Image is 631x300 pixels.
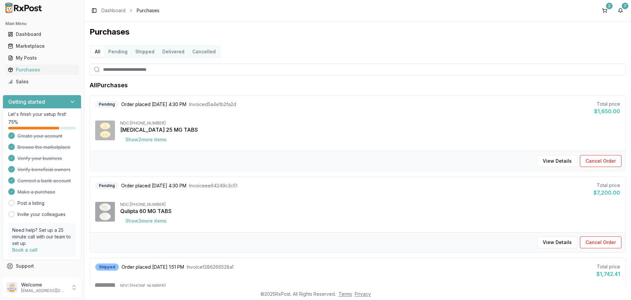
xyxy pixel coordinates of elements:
span: Verify your business [17,155,62,162]
h1: Purchases [90,27,626,37]
span: Invoice f286266528a1 [187,264,233,270]
button: Delivered [158,46,188,57]
div: $1,650.00 [594,107,620,115]
span: Order placed [DATE] 1:51 PM [122,264,184,270]
p: [EMAIL_ADDRESS][DOMAIN_NAME] [21,288,67,293]
a: Privacy [355,291,371,297]
button: Cancelled [188,46,220,57]
p: Let's finish your setup first! [8,111,76,118]
a: Invite your colleagues [17,211,66,218]
span: Purchases [137,7,159,14]
nav: breadcrumb [101,7,159,14]
h3: Getting started [8,98,45,106]
span: Order placed [DATE] 4:30 PM [121,101,186,108]
iframe: Intercom live chat [609,278,624,293]
a: Marketplace [5,40,79,52]
img: RxPost Logo [3,3,45,13]
span: Browse the marketplace [17,144,70,150]
p: Need help? Set up a 25 minute call with our team to set up. [12,227,72,247]
button: Show2more items [120,134,172,146]
a: Sales [5,76,79,88]
span: Invoice ee64249c3c51 [189,182,237,189]
span: Make a purchase [17,189,55,195]
div: $7,200.00 [593,189,620,197]
div: Total price [596,263,620,270]
button: Purchases [3,65,81,75]
button: Shipped [131,46,158,57]
a: Dashboard [101,7,125,14]
button: View Details [537,155,577,167]
div: Pending [95,182,119,189]
button: Support [3,260,81,272]
div: Qulipta 60 MG TABS [120,207,620,215]
div: Dashboard [8,31,76,38]
div: NDC: [PHONE_NUMBER] [120,121,620,126]
span: 75 % [8,119,18,125]
div: Shipped [95,263,119,271]
a: Post a listing [17,200,44,206]
button: Show3more items [120,215,172,227]
div: Purchases [8,67,76,73]
a: Purchases [5,64,79,76]
div: My Posts [8,55,76,61]
button: Sales [3,76,81,87]
button: All [91,46,104,57]
button: View Details [537,236,577,248]
p: Welcome [21,282,67,288]
div: 7 [622,3,628,9]
div: Total price [593,182,620,189]
h2: Main Menu [5,21,79,26]
span: Verify beneficial owners [17,166,70,173]
button: 7 [615,5,626,16]
div: NDC: [PHONE_NUMBER] [120,202,620,207]
button: Cancel Order [580,155,621,167]
span: Feedback [16,275,38,281]
img: Jardiance 25 MG TABS [95,121,115,140]
button: Pending [104,46,131,57]
span: Connect a bank account [17,177,71,184]
a: Book a call [12,247,38,253]
button: 2 [599,5,610,16]
div: Total price [594,101,620,107]
div: NDC: [PHONE_NUMBER] [120,283,620,288]
div: Marketplace [8,43,76,49]
div: Sales [8,78,76,85]
a: My Posts [5,52,79,64]
button: Marketplace [3,41,81,51]
div: [MEDICAL_DATA] 25 MG TABS [120,126,620,134]
span: Create your account [17,133,62,139]
div: Pending [95,101,119,108]
a: Dashboard [5,28,79,40]
h1: All Purchases [90,81,128,90]
a: Terms [339,291,352,297]
img: User avatar [7,282,17,293]
button: My Posts [3,53,81,63]
button: Feedback [3,272,81,284]
span: Order placed [DATE] 4:30 PM [121,182,186,189]
button: Dashboard [3,29,81,40]
div: 2 [606,3,613,9]
button: Cancel Order [580,236,621,248]
img: Qulipta 60 MG TABS [95,202,115,222]
span: Invoice d5a4e1b2fa2d [189,101,236,108]
div: $1,742.41 [596,270,620,278]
